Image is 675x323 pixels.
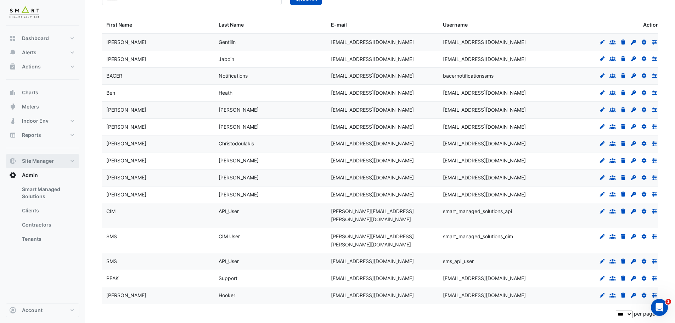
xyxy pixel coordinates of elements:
[331,275,414,281] span: support+smart_managed_solutions@cim.io
[651,258,658,264] fa-icon: Preferences
[9,157,16,165] app-icon: Site Manager
[106,292,146,298] span: Thomas
[219,73,248,79] span: Notifications
[609,258,616,264] fa-icon: Groups
[443,73,494,79] span: bacernotificationssms
[609,275,616,281] fa-icon: Groups
[609,124,616,130] fa-icon: Groups
[106,174,146,180] span: Ricardo
[16,232,79,246] a: Tenants
[22,103,39,110] span: Meters
[106,157,146,163] span: Misael
[443,208,512,214] span: smart_managed_solutions_api
[331,124,414,130] span: jwinston@smartmanagedsolutions.com
[106,191,146,197] span: Ricky
[6,182,79,249] div: Admin
[219,107,259,113] span: Piotrowski
[651,39,658,45] fa-icon: Preferences
[620,292,626,298] fa-icon: Delete
[106,275,119,281] span: PEAK
[443,292,526,298] span: thooker@smartmanagedsolutions.com
[609,90,616,96] fa-icon: Groups
[16,182,79,204] a: Smart Managed Solutions
[9,89,16,96] app-icon: Charts
[651,174,658,180] fa-icon: Preferences
[22,89,38,96] span: Charts
[106,56,146,62] span: Adrien
[219,56,234,62] span: Jaboin
[9,63,16,70] app-icon: Actions
[599,124,606,130] fa-icon: Edit
[609,292,616,298] fa-icon: Groups
[219,275,237,281] span: Support
[620,140,626,146] fa-icon: Delete
[6,168,79,182] button: Admin
[106,233,117,239] span: SMS
[630,73,637,79] fa-icon: Set Password
[599,39,606,45] fa-icon: Edit
[443,39,526,45] span: agentilin@smartmanagedsolutions.com
[6,31,79,45] button: Dashboard
[630,174,637,180] fa-icon: Set Password
[331,292,414,298] span: thooker@smartmanagedsolutions.com
[331,90,414,96] span: bheath@smartmanagedsolutions.com
[651,56,658,62] fa-icon: Preferences
[643,21,659,29] span: Action
[620,56,626,62] fa-icon: Delete
[630,258,637,264] fa-icon: Set Password
[599,107,606,113] fa-icon: Edit
[6,85,79,100] button: Charts
[609,233,616,239] fa-icon: Groups
[630,90,637,96] fa-icon: Set Password
[609,157,616,163] fa-icon: Groups
[9,6,40,20] img: Company Logo
[219,124,259,130] span: Winston
[9,132,16,139] app-icon: Reports
[6,154,79,168] button: Site Manager
[219,174,259,180] span: Bryan
[641,191,647,197] fa-icon: Reset Details
[599,275,606,281] fa-icon: Edit
[599,292,606,298] fa-icon: Edit
[106,140,146,146] span: Michail
[651,140,658,146] fa-icon: Preferences
[641,39,647,45] fa-icon: Reset Details
[641,124,647,130] fa-icon: Reset Details
[443,56,526,62] span: ajaboin@smartmanagedsolutions.com
[651,90,658,96] fa-icon: Preferences
[219,208,239,214] span: API_User
[609,73,616,79] fa-icon: Groups
[641,90,647,96] fa-icon: Reset Details
[106,124,146,130] span: Jonathan
[6,60,79,74] button: Actions
[641,140,647,146] fa-icon: Reset Details
[620,208,626,214] fa-icon: Delete
[651,157,658,163] fa-icon: Preferences
[331,56,414,62] span: ajaboin@smartmanagedsolutions.com
[651,292,658,298] fa-icon: Preferences
[331,73,414,79] span: sms_bacer_sync_status-aaaaribbgmzhoixp6vh35tawsu@cimenviro.slack.com
[651,191,658,197] fa-icon: Preferences
[16,204,79,218] a: Clients
[620,174,626,180] fa-icon: Delete
[609,174,616,180] fa-icon: Groups
[620,275,626,281] fa-icon: Delete
[106,208,116,214] span: CIM
[331,174,414,180] span: rbryan@smartmanagedsolutions.com
[599,90,606,96] fa-icon: Edit
[443,107,526,113] span: gpiotrowski@smartmanagedsolutions.com
[599,258,606,264] fa-icon: Edit
[599,73,606,79] fa-icon: Edit
[620,90,626,96] fa-icon: Delete
[630,56,637,62] fa-icon: Set Password
[331,233,414,247] span: anton.mazkovoi+smart_managed_solutions@cimenviro.com
[630,275,637,281] fa-icon: Set Password
[219,39,236,45] span: Gentilin
[106,258,117,264] span: SMS
[609,39,616,45] fa-icon: Groups
[599,56,606,62] fa-icon: Edit
[219,233,240,239] span: CIM User
[6,114,79,128] button: Indoor Env
[443,174,526,180] span: rbryan@smartmanagedsolutions.com
[641,292,647,298] fa-icon: Reset Details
